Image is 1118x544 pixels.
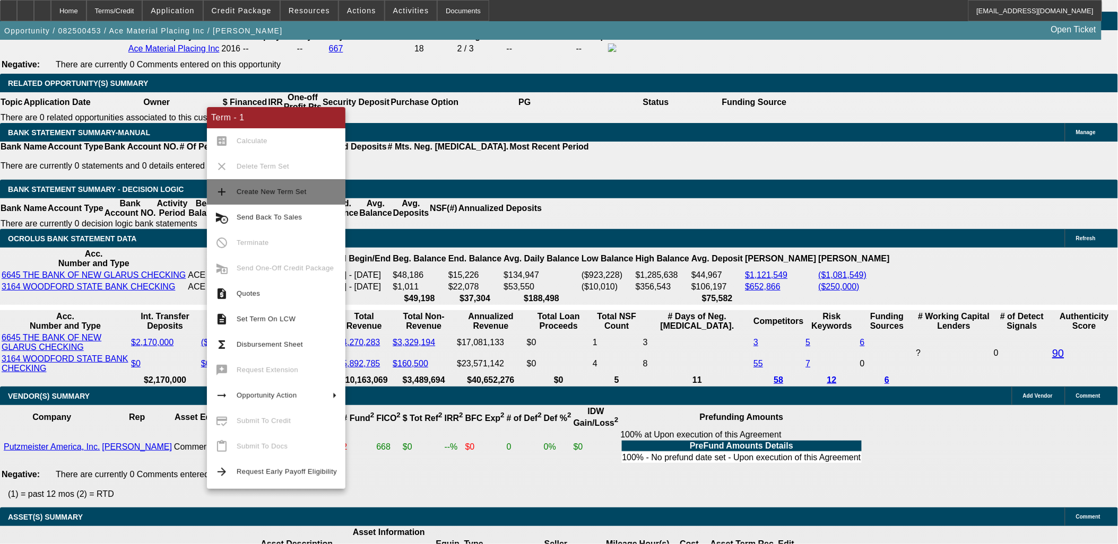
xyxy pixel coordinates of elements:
[402,429,443,464] td: $0
[393,198,430,218] th: Avg. Deposits
[342,429,375,464] td: 2
[1076,393,1100,399] span: Comment
[387,142,509,152] th: # Mts. Neg. [MEDICAL_DATA].
[281,1,338,21] button: Resources
[201,359,211,368] a: $0
[1052,311,1117,331] th: Authenticity Score
[635,249,690,269] th: High Balance
[457,338,525,347] div: $17,081,133
[592,354,642,374] td: 4
[104,198,157,218] th: Bank Account NO.
[456,375,525,385] th: $40,652,276
[187,282,318,292] td: ACE CONCRETE COMPANY LLC
[151,6,194,15] span: Application
[1023,393,1053,399] span: Add Vendor
[329,44,343,53] a: 667
[215,389,228,402] mat-icon: arrow_right_alt
[2,282,175,291] a: 3164 WOODFORD STATE BANK CHECKING
[339,1,384,21] button: Actions
[526,332,591,353] td: $0
[643,332,752,353] td: 3
[8,513,83,521] span: ASSET(S) SUMMARY
[8,489,1118,499] p: (1) = past 12 mos (2) = RTD
[243,44,249,53] span: --
[509,142,590,152] th: Most Recent Period
[237,468,337,476] span: Request Early Payoff Eligibility
[429,198,458,218] th: NSF(#)
[438,411,442,419] sup: 2
[457,359,525,368] div: $23,571,142
[215,287,228,300] mat-icon: request_quote
[2,60,40,69] b: Negative:
[131,311,200,331] th: Int. Transfer Deposits
[337,359,380,368] a: $5,892,785
[445,414,463,423] b: IRR
[827,375,837,384] a: 12
[592,311,642,331] th: Sum of the Total NSF Count and Total Overdraft Fee Count from Ocrolus
[745,270,787,279] a: $1,121,549
[635,270,690,280] td: $1,285,638
[56,470,281,479] span: There are currently 0 Comments entered on this opportunity
[448,293,502,304] th: $37,304
[222,92,268,112] th: $ Financed
[526,375,591,385] th: $0
[237,391,297,399] span: Opportunity Action
[8,185,184,194] span: Bank Statement Summary - Decision Logic
[1076,514,1100,520] span: Comment
[47,198,104,218] th: Account Type
[506,429,542,464] td: 0
[691,293,743,304] th: $75,582
[916,348,921,357] span: Refresh to pull Number of Working Capital Lenders
[204,1,280,21] button: Credit Package
[444,429,464,464] td: --%
[806,359,811,368] a: 7
[392,375,455,385] th: $3,489,694
[774,375,784,384] a: 58
[237,188,307,196] span: Create New Term Set
[500,411,504,419] sup: 2
[1052,347,1064,359] a: 90
[91,92,222,112] th: Owner
[376,414,401,423] b: FICO
[385,1,437,21] button: Activities
[215,211,228,224] mat-icon: cancel_schedule_send
[157,198,188,218] th: Activity Period
[465,414,505,423] b: BFC Exp
[459,92,590,112] th: PG
[376,429,401,464] td: 668
[2,333,101,352] a: 6645 THE BANK OF NEW GLARUS CHECKING
[591,92,722,112] th: Status
[506,43,575,55] td: --
[215,186,228,198] mat-icon: add
[322,92,390,112] th: Security Deposit
[221,43,241,55] td: 2016
[392,293,446,304] th: $49,198
[448,270,502,280] td: $15,226
[1,249,186,269] th: Acc. Number and Type
[8,128,150,137] span: BANK STATEMENT SUMMARY-MANUAL
[622,452,862,463] td: 100% - No prefund date set - Upon execution of this Agreement
[576,43,606,55] td: --
[860,311,915,331] th: Funding Sources
[643,354,752,374] td: 8
[353,528,425,537] b: Asset Information
[885,375,889,384] a: 6
[643,311,752,331] th: # Days of Neg. [MEDICAL_DATA].
[397,411,401,419] sup: 2
[188,198,221,218] th: Beg. Balance
[392,249,446,269] th: Beg. Balance
[448,249,502,269] th: End. Balance
[392,270,446,280] td: $48,186
[4,442,100,451] a: Putzmeister America, Inc.
[753,311,804,331] th: Competitors
[403,414,443,423] b: $ Tot Ref
[2,470,40,479] b: Negative:
[1,311,129,331] th: Acc. Number and Type
[745,282,781,291] a: $652,866
[993,332,1051,374] td: 0
[526,311,591,331] th: Total Loan Proceeds
[691,249,743,269] th: Avg. Deposit
[581,282,634,292] td: ($10,010)
[187,249,318,269] th: Acc. Holder Name
[131,338,174,347] a: $2,170,000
